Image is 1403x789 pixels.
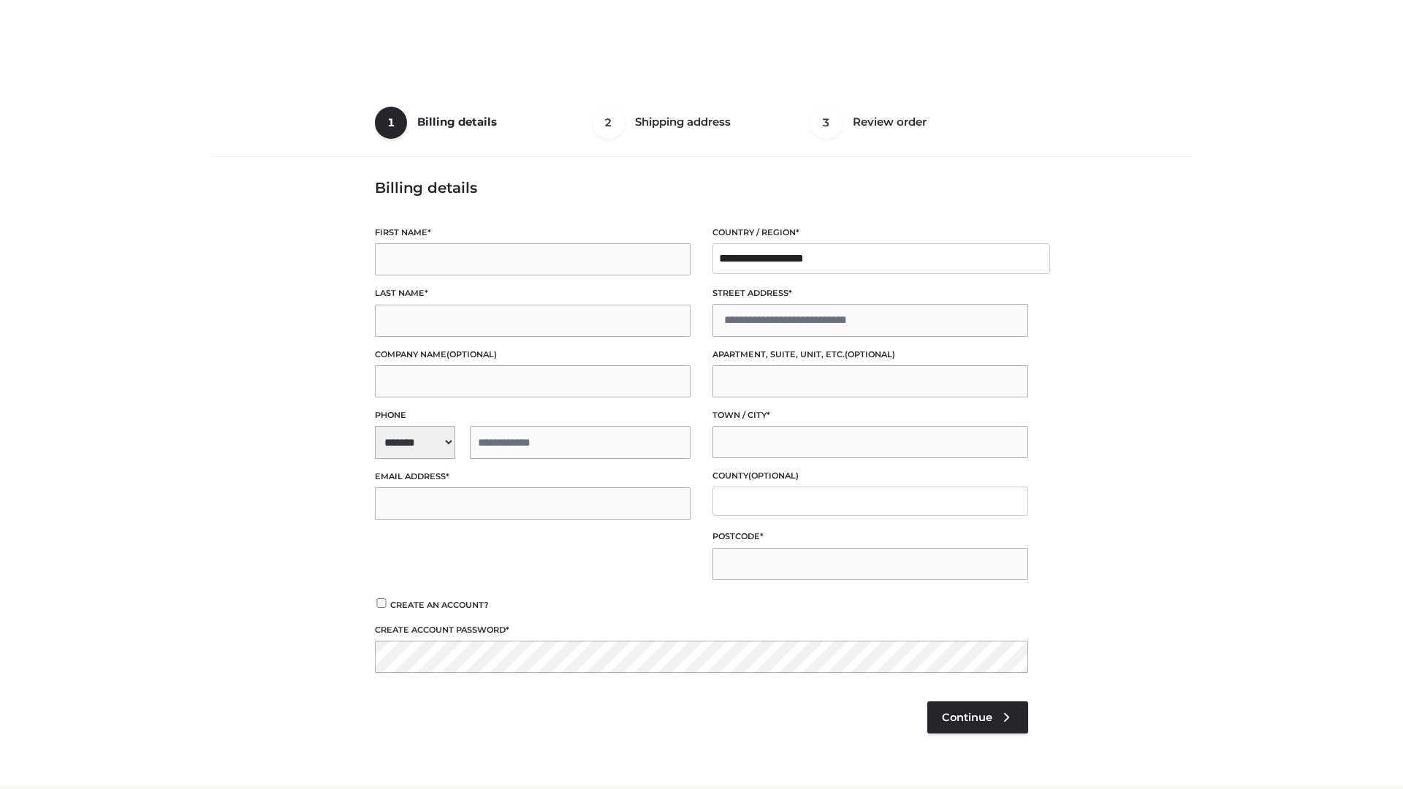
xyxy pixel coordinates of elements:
label: Country / Region [712,226,1028,240]
span: Create an account? [390,600,489,610]
label: Company name [375,348,691,362]
input: Create an account? [375,598,388,608]
label: Last name [375,286,691,300]
label: Create account password [375,623,1028,637]
span: Continue [942,711,992,724]
span: Review order [853,115,927,129]
span: (optional) [748,470,799,481]
label: First name [375,226,691,240]
span: Shipping address [635,115,731,129]
span: (optional) [446,349,497,359]
label: Street address [712,286,1028,300]
label: Phone [375,408,691,422]
a: Continue [927,701,1028,733]
h3: Billing details [375,179,1028,197]
label: Apartment, suite, unit, etc. [712,348,1028,362]
span: Billing details [417,115,497,129]
span: 1 [375,107,407,139]
span: 3 [810,107,843,139]
label: Email address [375,470,691,484]
span: (optional) [845,349,895,359]
label: County [712,469,1028,483]
label: Postcode [712,530,1028,544]
span: 2 [593,107,625,139]
label: Town / City [712,408,1028,422]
